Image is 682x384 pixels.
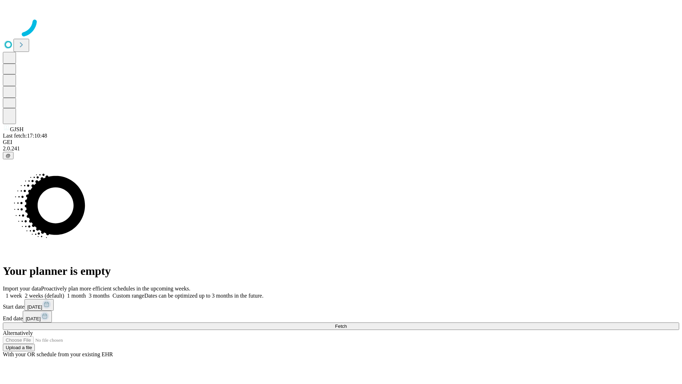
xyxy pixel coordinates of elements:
[113,293,144,299] span: Custom range
[25,293,64,299] span: 2 weeks (default)
[144,293,263,299] span: Dates can be optimized up to 3 months in the future.
[6,293,22,299] span: 1 week
[3,139,679,145] div: GEI
[6,153,11,158] span: @
[3,351,113,357] span: With your OR schedule from your existing EHR
[3,145,679,152] div: 2.0.241
[26,316,40,321] span: [DATE]
[89,293,110,299] span: 3 months
[10,126,23,132] span: GJSH
[3,133,47,139] span: Last fetch: 17:10:48
[41,286,190,292] span: Proactively plan more efficient schedules in the upcoming weeks.
[3,286,41,292] span: Import your data
[23,311,52,322] button: [DATE]
[67,293,86,299] span: 1 month
[3,152,13,159] button: @
[3,330,33,336] span: Alternatively
[25,299,54,311] button: [DATE]
[3,322,679,330] button: Fetch
[3,265,679,278] h1: Your planner is empty
[335,324,347,329] span: Fetch
[3,344,35,351] button: Upload a file
[3,299,679,311] div: Start date
[27,304,42,310] span: [DATE]
[3,311,679,322] div: End date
